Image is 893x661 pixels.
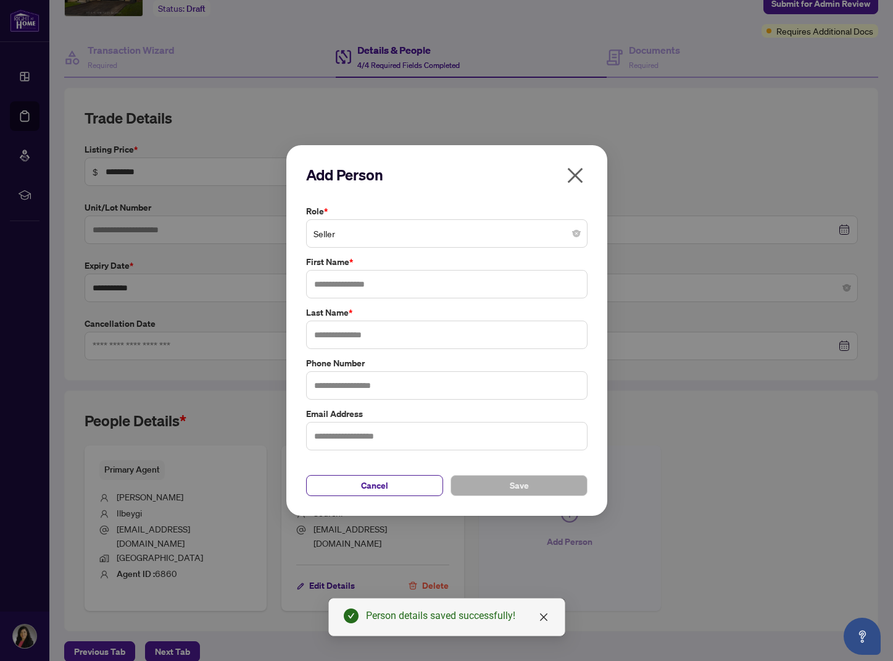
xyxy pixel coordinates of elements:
[451,475,588,496] button: Save
[306,475,443,496] button: Cancel
[306,204,588,218] label: Role
[314,222,580,245] span: Seller
[366,608,550,623] div: Person details saved successfully!
[361,476,388,495] span: Cancel
[573,230,580,237] span: close-circle
[537,610,550,624] a: Close
[306,255,588,269] label: First Name
[306,407,588,421] label: Email Address
[306,165,588,185] h2: Add Person
[344,608,359,623] span: check-circle
[565,166,585,185] span: close
[844,618,881,655] button: Open asap
[306,356,588,370] label: Phone Number
[539,612,549,622] span: close
[306,306,588,319] label: Last Name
